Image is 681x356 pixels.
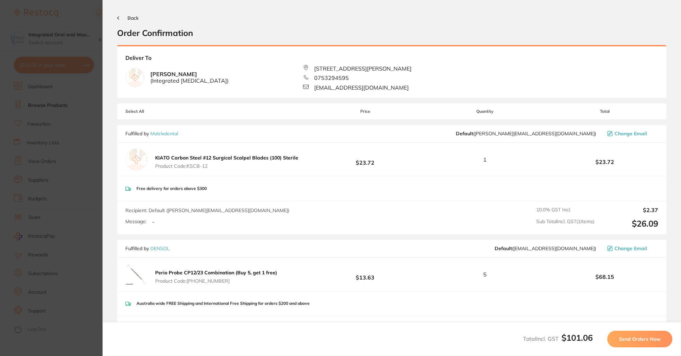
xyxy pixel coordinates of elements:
b: Default [495,245,512,252]
span: Select All [125,109,195,114]
img: empty.jpg [126,68,144,87]
span: peter@matrixdental.com.au [456,131,596,136]
b: $23.72 [312,153,418,166]
span: Price [312,109,418,114]
span: [EMAIL_ADDRESS][DOMAIN_NAME] [314,84,409,91]
b: $68.15 [551,274,658,280]
label: Message: [125,219,147,225]
span: Total [551,109,658,114]
a: DENSOL [150,245,170,252]
b: Default [456,130,473,137]
b: Deliver To [125,55,658,65]
span: Quantity [418,109,552,114]
span: Send Orders Now [619,336,661,342]
span: 5 [483,271,487,277]
p: - [152,219,154,225]
output: $2.37 [600,207,658,213]
span: 10.0 % GST Incl. [536,207,594,213]
p: Fulfilled by [125,131,178,136]
img: Y2x0cGVkcg [125,263,148,285]
p: Free delivery for orders above $300 [136,186,207,191]
span: Total Incl. GST [523,335,593,342]
b: $101.06 [561,332,593,343]
button: Back [117,15,139,21]
img: empty.jpg [125,148,148,171]
span: sales@densol.com.au [495,246,596,251]
span: ( Integrated [MEDICAL_DATA] ) [150,77,229,84]
span: Recipient: Default ( [PERSON_NAME][EMAIL_ADDRESS][DOMAIN_NAME] ) [125,207,289,213]
button: Change Email [605,245,658,252]
h2: Order Confirmation [117,28,666,38]
span: 10.0 % GST Incl. [536,321,594,328]
a: Matrixdental [150,130,178,137]
b: $13.63 [312,268,418,281]
span: Product Code: KSCB-12 [155,163,298,169]
button: Change Email [605,130,658,137]
button: Perio Probe CP12/23 Combination (Buy 5, get 1 free) Product Code:[PHONE_NUMBER] [153,270,279,284]
button: Send Orders Now [607,331,672,347]
p: Australia wide FREE Shipping and International Free Shipping for orders $200 and above [136,301,310,306]
span: Change Email [614,131,647,136]
span: Change Email [614,246,647,251]
p: Fulfilled by [125,246,170,251]
span: [STREET_ADDRESS][PERSON_NAME] [314,65,412,72]
span: Back [127,15,139,21]
span: Product Code: [PHONE_NUMBER] [155,278,277,284]
b: [PERSON_NAME] [150,71,229,84]
b: Perio Probe CP12/23 Combination (Buy 5, get 1 free) [155,270,277,276]
span: 0753294595 [314,75,349,81]
span: Sub Total Incl. GST ( 1 Items) [536,219,594,229]
output: $6.82 [600,321,658,328]
button: KIATO Carbon Steel #12 Surgical Scalpel Blades (100) Sterile Product Code:KSCB-12 [153,155,300,169]
output: $26.09 [600,219,658,229]
span: 1 [483,156,487,163]
b: KIATO Carbon Steel #12 Surgical Scalpel Blades (100) Sterile [155,155,298,161]
b: $23.72 [551,159,658,165]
